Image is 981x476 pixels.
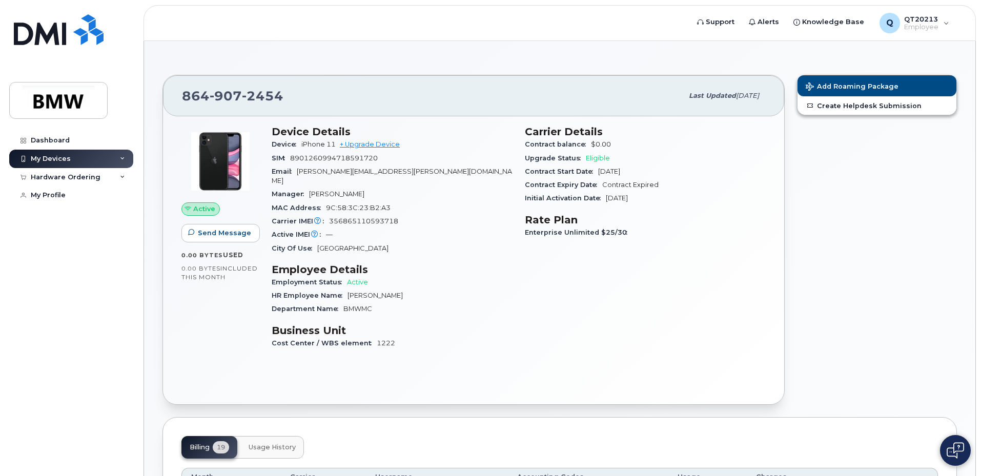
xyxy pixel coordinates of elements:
[223,251,243,259] span: used
[525,181,602,189] span: Contract Expiry Date
[181,252,223,259] span: 0.00 Bytes
[272,168,512,184] span: [PERSON_NAME][EMAIL_ADDRESS][PERSON_NAME][DOMAIN_NAME]
[272,305,343,313] span: Department Name
[309,190,364,198] span: [PERSON_NAME]
[798,96,956,115] a: Create Helpdesk Submission
[326,204,391,212] span: 9C:58:3C:23:B2:A3
[272,204,326,212] span: MAC Address
[272,190,309,198] span: Manager
[242,88,283,104] span: 2454
[210,88,242,104] span: 907
[343,305,372,313] span: BMWMC
[193,204,215,214] span: Active
[272,339,377,347] span: Cost Center / WBS element
[272,244,317,252] span: City Of Use
[806,82,898,92] span: Add Roaming Package
[591,140,611,148] span: $0.00
[586,154,610,162] span: Eligible
[606,194,628,202] span: [DATE]
[181,265,220,272] span: 0.00 Bytes
[272,324,513,337] h3: Business Unit
[377,339,395,347] span: 1222
[689,92,736,99] span: Last updated
[602,181,659,189] span: Contract Expired
[736,92,759,99] span: [DATE]
[272,217,329,225] span: Carrier IMEI
[272,263,513,276] h3: Employee Details
[272,168,297,175] span: Email
[329,217,398,225] span: 356865110593718
[525,154,586,162] span: Upgrade Status
[272,292,348,299] span: HR Employee Name
[272,126,513,138] h3: Device Details
[272,231,326,238] span: Active IMEI
[290,154,378,162] span: 8901260994718591720
[340,140,400,148] a: + Upgrade Device
[347,278,368,286] span: Active
[198,228,251,238] span: Send Message
[317,244,389,252] span: [GEOGRAPHIC_DATA]
[326,231,333,238] span: —
[525,168,598,175] span: Contract Start Date
[272,278,347,286] span: Employment Status
[947,442,964,459] img: Open chat
[798,75,956,96] button: Add Roaming Package
[348,292,403,299] span: [PERSON_NAME]
[190,131,251,192] img: iPhone_11.jpg
[525,126,766,138] h3: Carrier Details
[182,88,283,104] span: 864
[272,154,290,162] span: SIM
[272,140,301,148] span: Device
[525,214,766,226] h3: Rate Plan
[525,229,632,236] span: Enterprise Unlimited $25/30
[598,168,620,175] span: [DATE]
[181,224,260,242] button: Send Message
[525,140,591,148] span: Contract balance
[525,194,606,202] span: Initial Activation Date
[249,443,296,451] span: Usage History
[301,140,336,148] span: iPhone 11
